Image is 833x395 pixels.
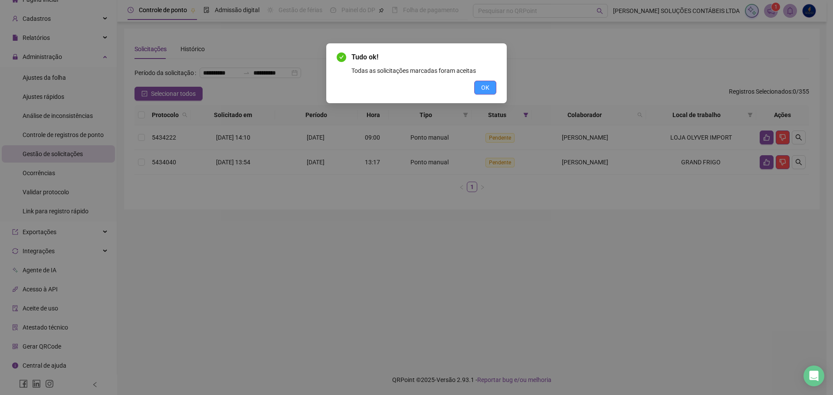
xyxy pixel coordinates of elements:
[351,66,496,75] div: Todas as solicitações marcadas foram aceitas
[337,52,346,62] span: check-circle
[474,81,496,95] button: OK
[351,52,496,62] span: Tudo ok!
[803,366,824,386] div: Open Intercom Messenger
[481,83,489,92] span: OK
